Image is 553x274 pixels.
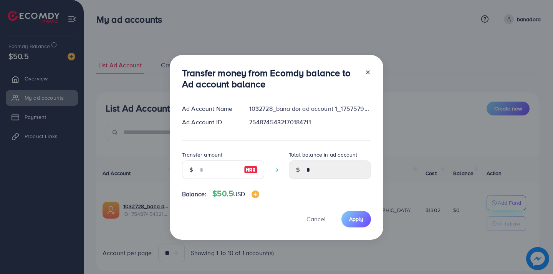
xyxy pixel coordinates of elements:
img: image [244,165,258,174]
label: Total balance in ad account [289,151,357,159]
label: Transfer amount [182,151,222,159]
button: Apply [341,211,371,227]
img: image [252,190,259,198]
h4: $50.5 [212,189,259,199]
div: Ad Account ID [176,118,243,127]
span: Cancel [306,215,326,223]
div: 1032728_bana dor ad account 1_1757579407255 [243,104,377,113]
span: Balance: [182,190,206,199]
h3: Transfer money from Ecomdy balance to Ad account balance [182,67,359,90]
button: Cancel [297,211,335,227]
div: Ad Account Name [176,104,243,113]
span: Apply [349,215,363,223]
div: 7548745432170184711 [243,118,377,127]
span: USD [233,190,245,198]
